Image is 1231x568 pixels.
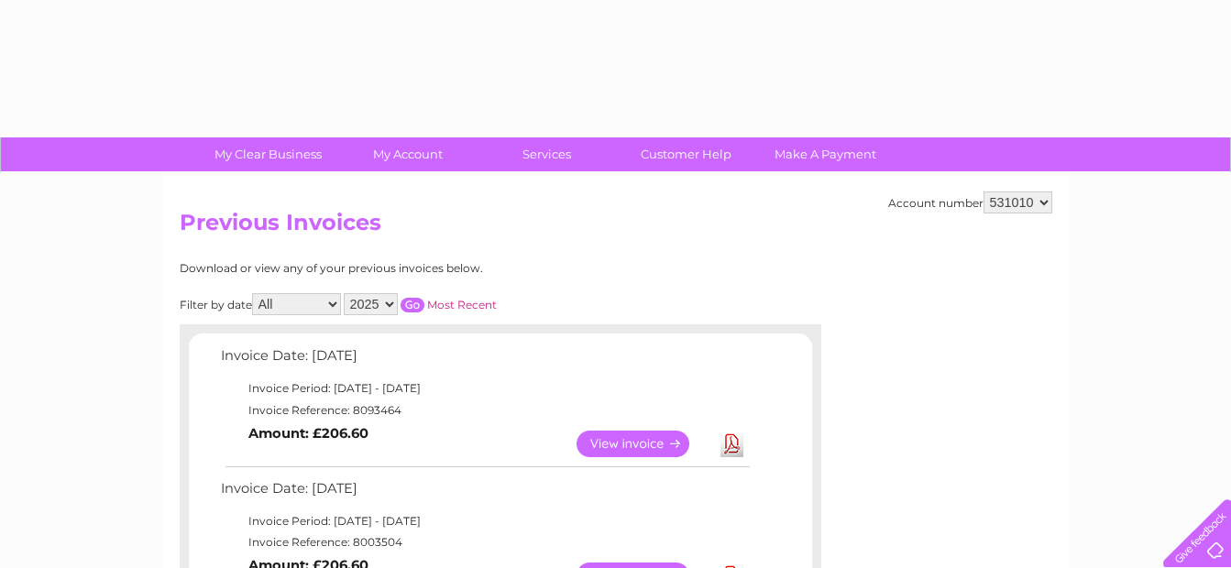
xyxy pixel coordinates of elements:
td: Invoice Period: [DATE] - [DATE] [216,510,753,532]
h2: Previous Invoices [180,210,1052,245]
div: Download or view any of your previous invoices below. [180,262,661,275]
td: Invoice Date: [DATE] [216,344,753,377]
a: My Clear Business [192,137,344,171]
a: View [577,431,711,457]
b: Amount: £206.60 [248,425,368,442]
a: My Account [332,137,483,171]
td: Invoice Reference: 8003504 [216,531,753,553]
td: Invoice Period: [DATE] - [DATE] [216,377,753,399]
a: Customer Help [610,137,762,171]
div: Account number [888,191,1052,213]
a: Download [720,431,743,457]
td: Invoice Reference: 8093464 [216,399,753,421]
td: Invoice Date: [DATE] [216,476,753,510]
div: Filter by date [180,293,661,315]
a: Make A Payment [750,137,901,171]
a: Services [471,137,622,171]
a: Most Recent [427,298,497,311]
